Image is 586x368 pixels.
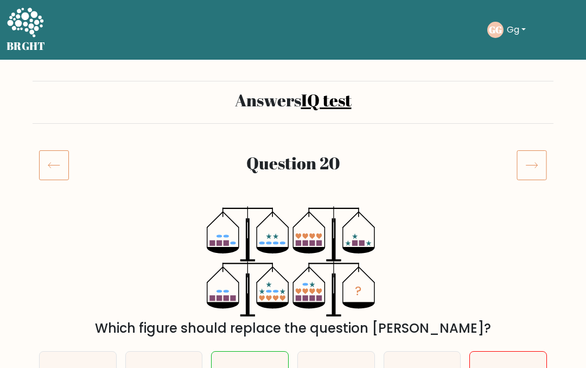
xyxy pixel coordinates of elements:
h5: BRGHT [7,40,46,53]
h2: Answers [39,90,547,110]
a: IQ test [301,88,352,111]
tspan: ? [355,282,362,300]
div: Which figure should replace the question [PERSON_NAME]? [46,319,540,338]
a: BRGHT [7,4,46,55]
h2: Question 20 [82,153,504,173]
button: Gg [504,23,529,37]
text: GG [489,23,502,36]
